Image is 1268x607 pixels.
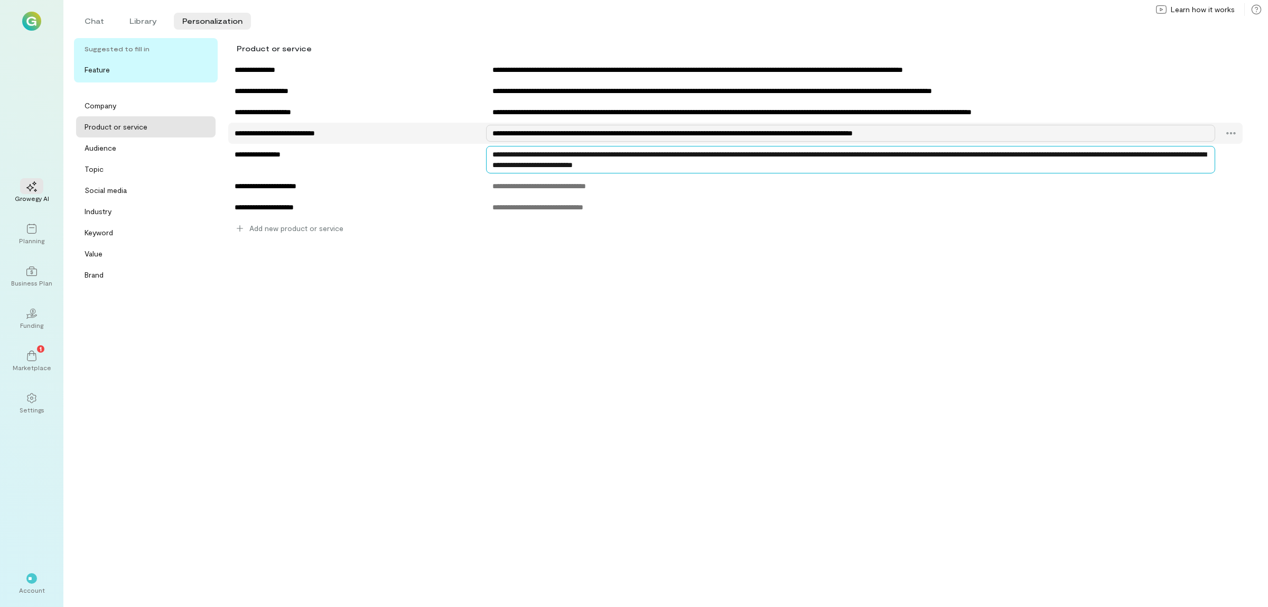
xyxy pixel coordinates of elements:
a: Planning [13,215,51,253]
div: Value [85,249,102,259]
div: Product or service [237,43,312,54]
div: Feature [85,65,110,75]
a: Business Plan [13,257,51,296]
span: Add new product or service [249,223,343,234]
div: Funding [20,321,43,329]
div: Audience [85,143,116,153]
span: Learn how it works [1171,4,1235,15]
li: Library [121,13,165,30]
div: Planning [19,236,44,245]
span: 1 [40,344,42,353]
div: Business Plan [11,279,52,287]
li: Chat [76,13,113,30]
a: Funding [13,300,51,338]
a: Settings [13,384,51,422]
a: Growegy AI [13,173,51,211]
div: Brand [85,270,104,280]
div: Growegy AI [15,194,49,203]
a: Marketplace [13,342,51,380]
div: Industry [85,206,111,217]
div: Settings [20,406,44,414]
div: Marketplace [13,363,51,372]
li: Personalization [174,13,251,30]
div: Account [19,586,45,594]
div: Company [85,100,116,111]
div: Suggested to fill in [76,42,216,55]
div: Keyword [85,227,113,238]
div: Topic [85,164,104,174]
div: Social media [85,185,127,196]
div: Product or service [85,122,147,132]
